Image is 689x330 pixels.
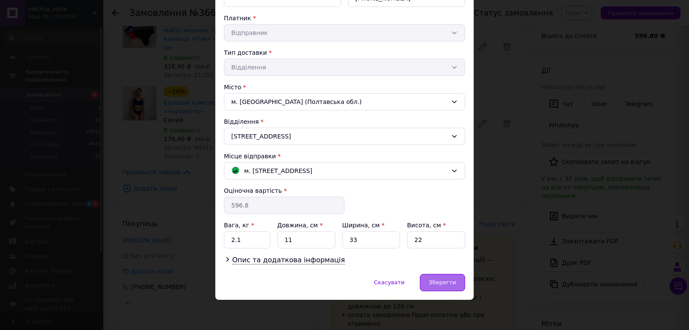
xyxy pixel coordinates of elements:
span: м. [STREET_ADDRESS] [244,166,312,176]
div: Місце відправки [224,152,465,160]
label: Висота, см [407,222,446,229]
div: Платник [224,14,465,22]
span: Опис та додаткова інформація [232,256,345,264]
label: Ширина, см [342,222,385,229]
span: Зберегти [429,279,456,286]
div: Місто [224,83,465,91]
label: Довжина, см [277,222,323,229]
span: Скасувати [374,279,404,286]
div: Відділення [224,117,465,126]
div: Тип доставки [224,48,465,57]
div: м. [GEOGRAPHIC_DATA] (Полтавська обл.) [224,93,465,110]
label: Вага, кг [224,222,254,229]
div: [STREET_ADDRESS] [224,128,465,145]
label: Оціночна вартість [224,187,282,194]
